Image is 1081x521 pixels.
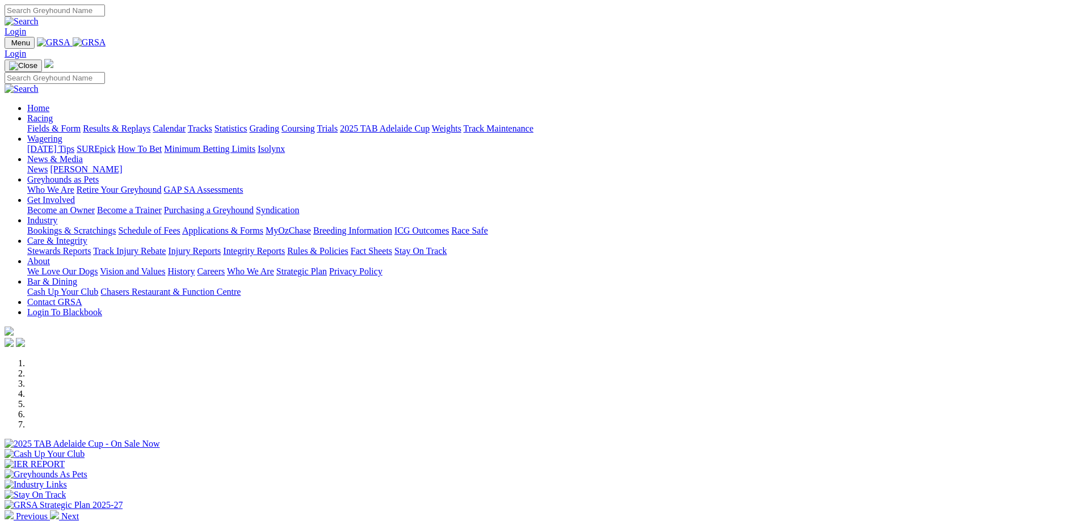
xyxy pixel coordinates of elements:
a: Bookings & Scratchings [27,226,116,235]
a: Track Injury Rebate [93,246,166,256]
a: Grading [250,124,279,133]
a: GAP SA Assessments [164,185,243,194]
div: Wagering [27,144,1076,154]
a: History [167,266,195,276]
a: Who We Are [227,266,274,276]
img: chevron-right-pager-white.svg [50,510,59,519]
a: Fields & Form [27,124,81,133]
a: Careers [197,266,225,276]
img: Industry Links [5,480,67,490]
img: Stay On Track [5,490,66,500]
a: Racing [27,113,53,123]
img: chevron-left-pager-white.svg [5,510,14,519]
div: News & Media [27,164,1076,175]
a: About [27,256,50,266]
a: News [27,164,48,174]
img: GRSA Strategic Plan 2025-27 [5,500,123,510]
a: Cash Up Your Club [27,287,98,296]
img: facebook.svg [5,338,14,347]
a: Previous [5,511,50,521]
a: Applications & Forms [182,226,263,235]
a: Chasers Restaurant & Function Centre [100,287,241,296]
a: Get Involved [27,195,75,205]
img: logo-grsa-white.png [5,327,14,336]
a: Coursing [281,124,315,133]
a: Greyhounds as Pets [27,175,99,184]
a: We Love Our Dogs [27,266,98,276]
img: Cash Up Your Club [5,449,85,459]
a: Who We Are [27,185,74,194]
a: Isolynx [258,144,285,154]
img: Search [5,16,39,27]
input: Search [5,5,105,16]
a: [DATE] Tips [27,144,74,154]
a: Stewards Reports [27,246,91,256]
a: Care & Integrity [27,236,87,245]
a: ICG Outcomes [394,226,449,235]
img: 2025 TAB Adelaide Cup - On Sale Now [5,439,160,449]
a: Retire Your Greyhound [77,185,162,194]
a: Wagering [27,134,62,143]
a: Privacy Policy [329,266,382,276]
a: 2025 TAB Adelaide Cup [340,124,430,133]
a: Login To Blackbook [27,307,102,317]
div: Greyhounds as Pets [27,185,1076,195]
img: IER REPORT [5,459,65,469]
input: Search [5,72,105,84]
a: Minimum Betting Limits [164,144,255,154]
span: Next [61,511,79,521]
a: [PERSON_NAME] [50,164,122,174]
div: Bar & Dining [27,287,1076,297]
a: Login [5,49,26,58]
a: Purchasing a Greyhound [164,205,254,215]
a: Results & Replays [83,124,150,133]
a: Login [5,27,26,36]
a: Tracks [188,124,212,133]
button: Toggle navigation [5,60,42,72]
a: Stay On Track [394,246,447,256]
a: Contact GRSA [27,297,82,307]
img: logo-grsa-white.png [44,59,53,68]
img: twitter.svg [16,338,25,347]
a: Become an Owner [27,205,95,215]
a: Calendar [153,124,186,133]
div: Racing [27,124,1076,134]
a: Injury Reports [168,246,221,256]
a: SUREpick [77,144,115,154]
a: Vision and Values [100,266,165,276]
img: Greyhounds As Pets [5,469,87,480]
a: Breeding Information [313,226,392,235]
a: Weights [432,124,461,133]
a: Track Maintenance [464,124,533,133]
a: Schedule of Fees [118,226,180,235]
div: About [27,266,1076,277]
div: Care & Integrity [27,246,1076,256]
img: GRSA [37,37,70,48]
a: Statistics [214,124,247,133]
img: GRSA [73,37,106,48]
a: Strategic Plan [276,266,327,276]
a: Race Safe [451,226,487,235]
a: How To Bet [118,144,162,154]
div: Get Involved [27,205,1076,215]
a: Fact Sheets [351,246,392,256]
a: News & Media [27,154,83,164]
a: MyOzChase [266,226,311,235]
a: Become a Trainer [97,205,162,215]
a: Bar & Dining [27,277,77,286]
button: Toggle navigation [5,37,35,49]
a: Trials [317,124,338,133]
a: Next [50,511,79,521]
a: Home [27,103,49,113]
a: Industry [27,215,57,225]
a: Syndication [256,205,299,215]
span: Previous [16,511,48,521]
a: Integrity Reports [223,246,285,256]
img: Search [5,84,39,94]
div: Industry [27,226,1076,236]
img: Close [9,61,37,70]
a: Rules & Policies [287,246,348,256]
span: Menu [11,39,30,47]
